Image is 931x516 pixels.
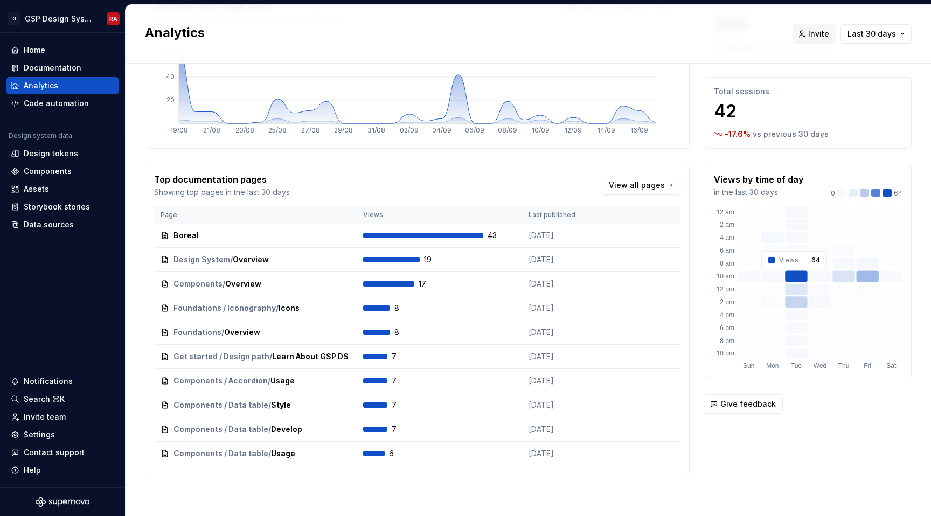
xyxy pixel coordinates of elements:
[6,95,119,112] a: Code automation
[268,126,287,134] tspan: 25/08
[235,126,254,134] tspan: 23/08
[270,375,295,386] span: Usage
[522,206,616,224] th: Last published
[864,362,871,369] text: Fri
[24,219,74,230] div: Data sources
[400,126,419,134] tspan: 02/09
[720,324,734,332] text: 6 pm
[24,376,73,387] div: Notifications
[24,447,85,458] div: Contact support
[166,96,175,104] tspan: 20
[24,80,58,91] div: Analytics
[6,145,119,162] a: Design tokens
[271,424,302,435] span: Develop
[6,59,119,76] a: Documentation
[831,189,902,198] div: 64
[173,254,230,265] span: Design System
[173,400,268,410] span: Components / Data table
[714,187,804,198] p: in the last 30 days
[268,424,271,435] span: /
[394,327,422,338] span: 8
[173,448,268,459] span: Components / Data table
[173,351,269,362] span: Get started / Design path
[725,129,751,140] p: -17.6 %
[6,216,119,233] a: Data sources
[6,180,119,198] a: Assets
[221,327,224,338] span: /
[166,73,175,81] tspan: 40
[269,351,272,362] span: /
[8,12,20,25] div: G
[24,412,66,422] div: Invite team
[154,187,290,198] p: Showing top pages in the last 30 days
[367,126,385,134] tspan: 31/08
[173,278,223,289] span: Components
[529,254,609,265] p: [DATE]
[814,362,826,369] text: Wed
[6,462,119,479] button: Help
[720,311,734,319] text: 4 pm
[714,101,902,122] p: 42
[432,126,451,134] tspan: 04/09
[714,173,804,186] p: Views by time of day
[233,254,269,265] span: Overview
[272,351,349,362] span: Learn About GSP DS
[24,45,45,55] div: Home
[394,303,422,313] span: 8
[831,189,835,198] p: 0
[717,350,734,357] text: 10 pm
[389,448,417,459] span: 6
[170,126,188,134] tspan: 19/08
[25,13,94,24] div: GSP Design System
[630,126,648,134] tspan: 16/09
[6,198,119,215] a: Storybook stories
[230,254,233,265] span: /
[357,206,522,224] th: Views
[173,424,268,435] span: Components / Data table
[2,7,123,30] button: GGSP Design SystemRA
[488,230,516,241] span: 43
[6,373,119,390] button: Notifications
[743,362,754,369] text: Sun
[529,351,609,362] p: [DATE]
[24,148,78,159] div: Design tokens
[392,375,420,386] span: 7
[6,163,119,180] a: Components
[6,391,119,408] button: Search ⌘K
[419,278,447,289] span: 17
[720,298,734,306] text: 2 pm
[276,303,279,313] span: /
[392,400,420,410] span: 7
[529,230,609,241] p: [DATE]
[24,62,81,73] div: Documentation
[838,362,850,369] text: Thu
[714,86,902,97] p: Total sessions
[223,278,225,289] span: /
[173,303,276,313] span: Foundations / Iconography
[6,408,119,426] a: Invite team
[793,24,836,44] button: Invite
[203,126,220,134] tspan: 21/08
[720,221,734,228] text: 2 am
[301,126,320,134] tspan: 27/08
[268,375,270,386] span: /
[6,426,119,443] a: Settings
[609,180,665,191] span: View all pages
[173,327,221,338] span: Foundations
[886,362,897,369] text: Sat
[334,126,353,134] tspan: 29/08
[529,327,609,338] p: [DATE]
[720,260,734,267] text: 8 am
[766,362,779,369] text: Mon
[225,278,261,289] span: Overview
[705,394,783,414] button: Give feedback
[154,173,290,186] p: Top documentation pages
[6,444,119,461] button: Contact support
[268,448,271,459] span: /
[720,247,734,254] text: 6 am
[532,126,550,134] tspan: 10/09
[392,424,420,435] span: 7
[529,400,609,410] p: [DATE]
[720,234,734,241] text: 4 am
[529,278,609,289] p: [DATE]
